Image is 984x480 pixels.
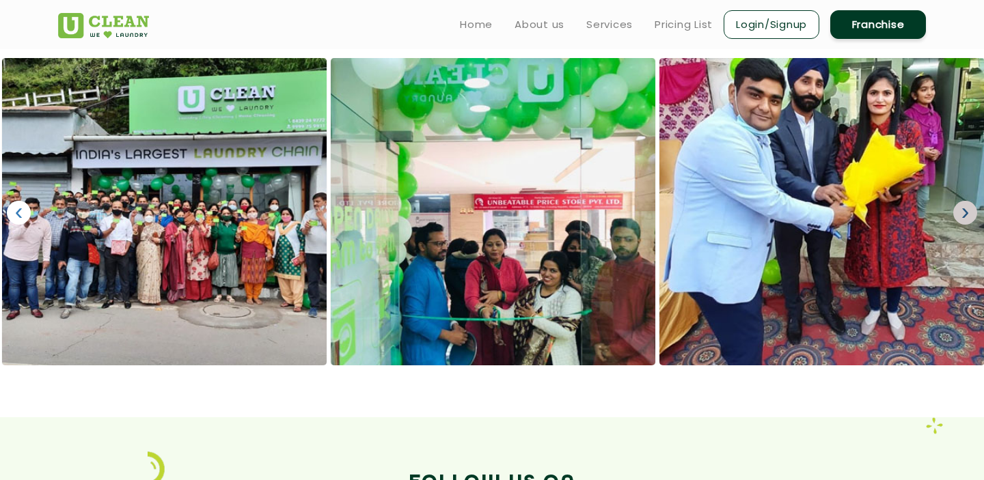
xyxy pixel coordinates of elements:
a: Franchise [830,10,926,39]
img: UClean Laundry and Dry Cleaning [58,13,149,38]
a: Login/Signup [724,10,819,39]
a: About us [515,16,564,33]
a: Services [586,16,633,33]
a: Home [460,16,493,33]
a: › [953,201,977,225]
a: Pricing List [655,16,713,33]
a: ‹ [7,201,31,225]
img: icon_4.png [926,417,943,434]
